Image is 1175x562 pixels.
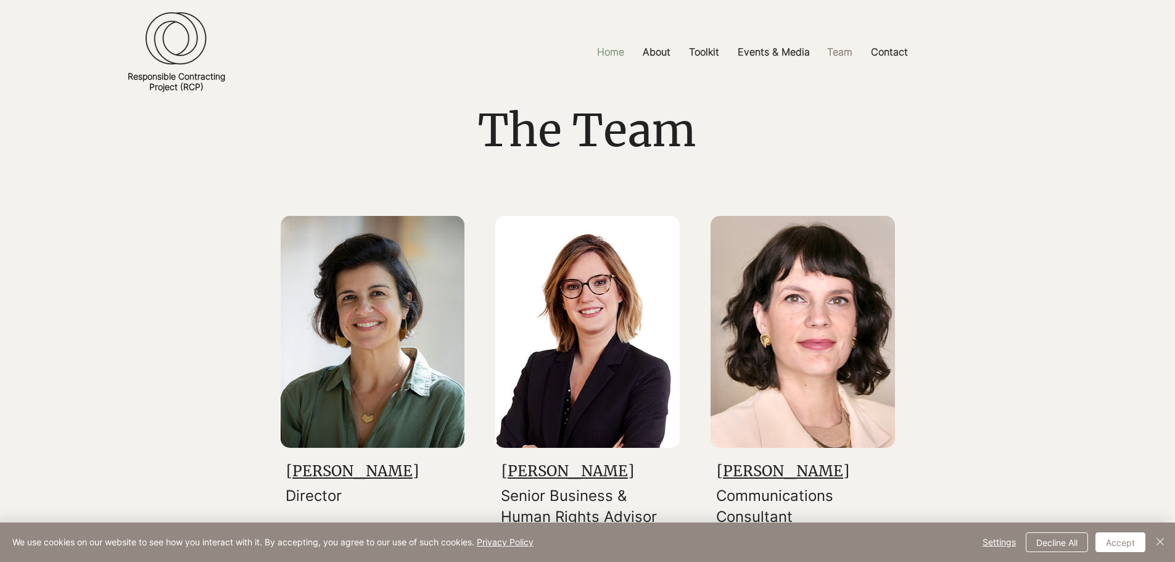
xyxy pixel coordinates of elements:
p: About [637,38,677,66]
a: [PERSON_NAME] [501,461,634,481]
img: Close [1153,534,1168,549]
a: Home [588,38,633,66]
a: Responsible ContractingProject (RCP) [128,71,225,92]
a: Team [818,38,862,66]
a: Events & Media [728,38,818,66]
span: Settings [983,533,1016,552]
a: Toolkit [680,38,728,66]
a: About [633,38,680,66]
span: The Team [478,102,696,159]
p: Home [591,38,630,66]
a: Privacy Policy [477,537,534,547]
p: Senior Business & Human Rights Advisor [501,486,667,527]
p: Communications Consultant [716,486,882,527]
p: Team [821,38,859,66]
p: Contact [865,38,914,66]
a: [PERSON_NAME] [717,461,849,481]
a: Contact [862,38,917,66]
span: We use cookies on our website to see how you interact with it. By accepting, you agree to our use... [12,537,534,548]
p: Events & Media [732,38,816,66]
span: Director [286,487,342,505]
a: [PERSON_NAME] [286,461,419,481]
p: Toolkit [683,38,725,66]
img: elizabeth_cline.JPG [711,216,895,448]
button: Close [1153,532,1168,552]
img: Claire Bright_edited.jpg [495,216,680,448]
nav: Site [439,38,1065,66]
button: Decline All [1026,532,1088,552]
button: Accept [1095,532,1145,552]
